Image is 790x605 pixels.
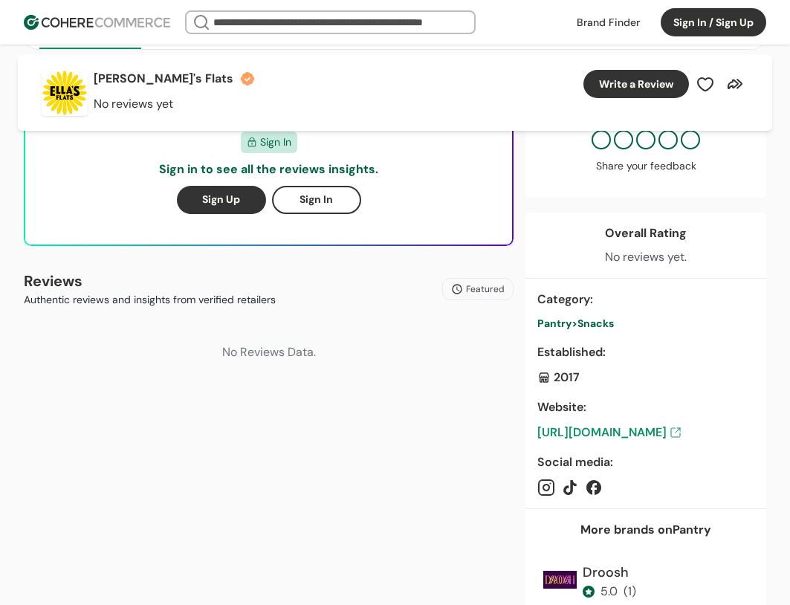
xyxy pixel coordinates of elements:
div: More brands on Pantry [580,521,711,539]
div: No Reviews Data. [24,320,514,385]
a: Pantry>Snacks [537,316,754,331]
span: Pantry [537,317,572,330]
div: ( 1 ) [624,583,636,601]
span: Featured [466,282,505,296]
b: Reviews [24,271,82,291]
div: Website : [537,398,754,416]
span: Snacks [577,317,614,330]
button: Sign Up [177,186,266,214]
div: 5.0 [600,583,618,601]
div: Share your feedback [540,158,751,174]
img: Brand Photo [543,563,577,596]
span: > [572,317,577,330]
span: Sign In [260,135,291,150]
div: Established : [537,343,754,361]
img: Cohere Logo [24,15,170,30]
div: Social media : [537,453,754,471]
div: 2017 [537,369,754,386]
button: Sign In / Sign Up [661,8,766,36]
p: Sign in to see all the reviews insights. [159,161,378,178]
div: Overall Rating [605,224,687,242]
a: [URL][DOMAIN_NAME] [537,424,754,441]
div: No reviews yet. [605,248,687,266]
button: Sign In [272,186,361,214]
div: Droosh [583,563,636,583]
div: Category : [537,291,754,308]
p: Authentic reviews and insights from verified retailers [24,292,276,308]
